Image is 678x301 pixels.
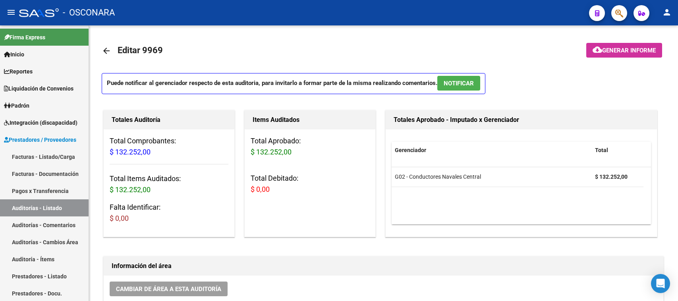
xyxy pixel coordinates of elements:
[110,173,228,195] h3: Total Items Auditados:
[118,45,163,55] span: Editar 9969
[110,202,228,224] h3: Falta Identificar:
[110,185,151,194] span: $ 132.252,00
[102,73,485,94] p: Puede notificar al gerenciador respecto de esta auditoria, para invitarlo a formar parte de la mi...
[112,114,226,126] h1: Totales Auditoría
[444,80,474,87] span: NOTIFICAR
[110,135,228,158] h3: Total Comprobantes:
[253,114,367,126] h1: Items Auditados
[586,43,662,58] button: Generar informe
[251,148,292,156] span: $ 132.252,00
[110,148,151,156] span: $ 132.252,00
[63,4,115,21] span: - OSCONARA
[4,135,76,144] span: Prestadores / Proveedores
[4,67,33,76] span: Reportes
[592,142,643,159] datatable-header-cell: Total
[251,185,270,193] span: $ 0,00
[4,101,29,110] span: Padrón
[651,274,670,293] div: Open Intercom Messenger
[595,147,608,153] span: Total
[4,50,24,59] span: Inicio
[437,76,480,91] button: NOTIFICAR
[392,142,592,159] datatable-header-cell: Gerenciador
[602,47,656,54] span: Generar informe
[593,45,602,54] mat-icon: cloud_download
[395,147,426,153] span: Gerenciador
[4,84,73,93] span: Liquidación de Convenios
[6,8,16,17] mat-icon: menu
[251,135,369,158] h3: Total Aprobado:
[116,286,221,293] span: Cambiar de área a esta auditoría
[394,114,649,126] h1: Totales Aprobado - Imputado x Gerenciador
[4,33,45,42] span: Firma Express
[662,8,672,17] mat-icon: person
[395,174,481,180] span: G02 - Conductores Navales Central
[110,282,228,296] button: Cambiar de área a esta auditoría
[4,118,77,127] span: Integración (discapacidad)
[112,260,655,272] h1: Información del área
[110,214,129,222] span: $ 0,00
[251,173,369,195] h3: Total Debitado:
[102,46,111,56] mat-icon: arrow_back
[595,174,628,180] strong: $ 132.252,00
